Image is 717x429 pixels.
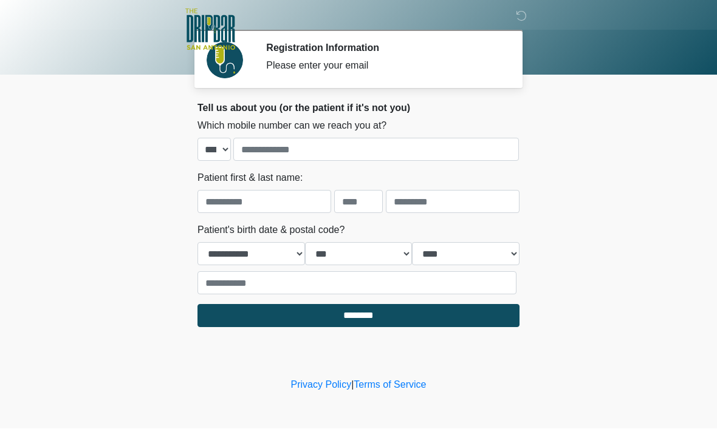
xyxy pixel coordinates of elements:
label: Patient's birth date & postal code? [197,223,345,238]
label: Which mobile number can we reach you at? [197,119,386,133]
a: | [351,380,354,390]
div: Please enter your email [266,59,501,73]
label: Patient first & last name: [197,171,303,186]
h2: Tell us about you (or the patient if it's not you) [197,103,520,114]
img: Agent Avatar [207,42,243,79]
a: Terms of Service [354,380,426,390]
img: The DRIPBaR - San Antonio Fossil Creek Logo [185,9,235,52]
a: Privacy Policy [291,380,352,390]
